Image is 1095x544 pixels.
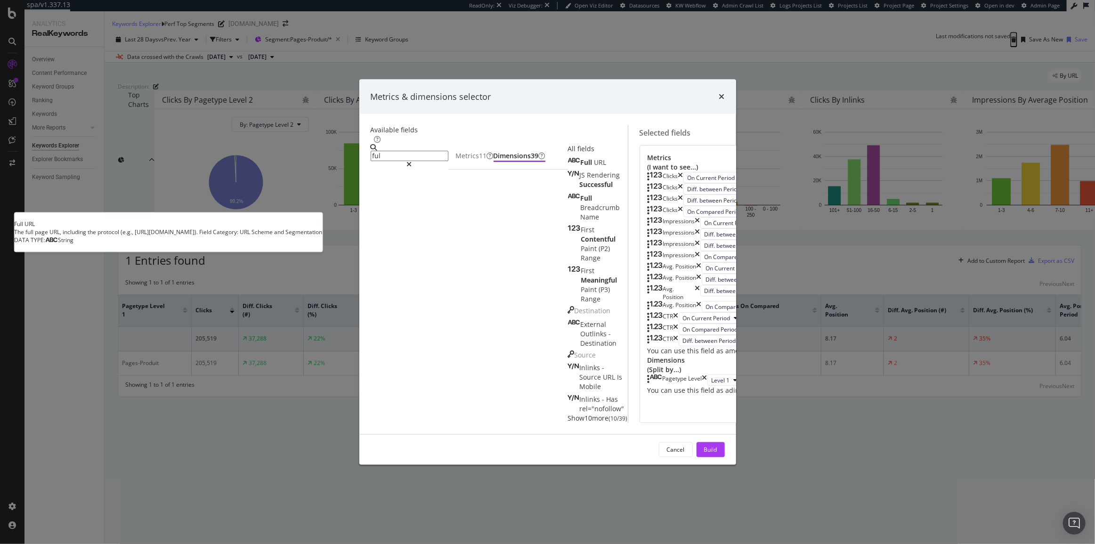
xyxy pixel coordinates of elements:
[581,266,595,275] span: First
[648,274,845,285] div: Avg. PositiontimesDiff. between Periods - ValueAll Devices
[581,225,595,234] span: First
[568,144,628,154] div: All fields
[697,262,702,274] div: times
[688,173,735,181] span: On Current Period
[683,314,730,322] span: On Current Period
[702,301,773,312] button: On Compared Period
[702,374,707,386] div: times
[648,301,845,312] div: Avg. PositiontimesOn Compared PeriodAll Devices
[640,127,691,138] div: Selected fields
[580,382,601,391] span: Mobile
[594,158,607,167] span: URL
[663,374,702,386] div: Pagetype Level
[580,373,603,382] span: Source
[648,240,845,251] div: ImpressionstimesDiff. between Periods - PercentageAll Devices
[648,206,845,217] div: ClickstimesOn Compared PeriodAll Devices
[602,395,607,404] span: -
[673,335,679,346] div: times
[580,395,602,404] span: Inlinks
[683,337,767,345] span: Diff. between Periods - Percentage
[667,446,685,454] div: Cancel
[371,151,448,161] input: Search by field name
[581,294,601,303] span: Range
[688,185,763,193] span: Diff. between Periods - Value
[683,183,775,195] button: Diff. between Periods - Value
[14,228,322,236] div: The full page URL, including the protocol (e.g., [URL][DOMAIN_NAME]). Field Category: URL Scheme ...
[719,90,725,103] div: times
[581,320,607,329] span: External
[648,153,845,172] div: Metrics
[695,251,700,262] div: times
[648,356,845,374] div: Dimensions
[678,195,683,206] div: times
[683,206,754,217] button: On Compared Period
[14,220,322,228] div: Full URL
[648,162,845,172] div: (I want to see...)
[575,350,596,359] span: Source
[581,158,594,167] span: Full
[702,262,765,274] button: On Current Period
[683,325,738,333] span: On Compared Period
[712,376,730,384] span: Level 1
[568,414,609,422] span: Show 10 more
[580,171,587,179] span: JS
[602,363,605,372] span: -
[688,196,772,204] span: Diff. between Periods - Percentage
[695,285,700,301] div: times
[700,285,801,296] button: Diff. between Periods - Percentage
[706,264,754,272] span: On Current Period
[705,230,780,238] span: Diff. between Periods - Value
[648,183,845,195] div: ClickstimesDiff. between Periods - ValueAll Devices
[603,373,617,382] span: URL
[648,312,845,324] div: CTRtimesOn Current PeriodAll Devices
[531,151,539,160] span: 39
[705,252,760,260] span: On Compared Period
[700,228,792,240] button: Diff. between Periods - Value
[702,274,793,285] button: Diff. between Periods - Value
[617,373,623,382] span: Is
[700,240,801,251] button: Diff. between Periods - Percentage
[648,285,845,301] div: Avg. PositiontimesDiff. between Periods - PercentageAll Devices
[695,240,700,251] div: times
[706,303,761,311] span: On Compared Period
[700,251,771,262] button: On Compared Period
[663,217,695,228] div: Impressions
[371,90,491,103] div: Metrics & dimensions selector
[580,363,602,372] span: Inlinks
[648,262,845,274] div: Avg. PositiontimesOn Current PeriodAll Devices
[679,335,779,346] button: Diff. between Periods - Percentage
[704,446,717,454] div: Build
[679,312,742,324] button: On Current Period
[1063,512,1086,535] div: Open Intercom Messenger
[580,404,625,413] span: rel="nofollow"
[609,414,628,422] span: ( 10 / 39 )
[648,365,845,374] div: (Split by...)
[663,172,678,183] div: Clicks
[494,151,545,161] div: Dimensions
[678,172,683,183] div: times
[531,151,539,161] div: brand label
[581,203,620,212] span: Breadcrumb
[581,253,601,262] span: Range
[648,374,845,386] div: Pagetype LeveltimesLevel 1
[673,312,679,324] div: times
[663,195,678,206] div: Clicks
[688,207,743,215] span: On Compared Period
[707,374,742,386] button: Level 1
[456,151,494,161] div: Metrics
[575,306,611,315] span: Destination
[663,183,678,195] div: Clicks
[695,217,700,228] div: times
[648,324,845,335] div: CTRtimesOn Compared PeriodAll Devices
[599,285,610,294] span: (P3)
[663,262,697,274] div: Avg. Position
[648,228,845,240] div: ImpressionstimesDiff. between Periods - ValueAll Devices
[581,329,609,338] span: Outlinks
[581,244,599,253] span: Paint
[581,235,616,244] span: Contentful
[663,335,673,346] div: CTR
[581,339,617,348] span: Destination
[609,329,611,338] span: -
[663,228,695,240] div: Impressions
[705,241,789,249] span: Diff. between Periods - Percentage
